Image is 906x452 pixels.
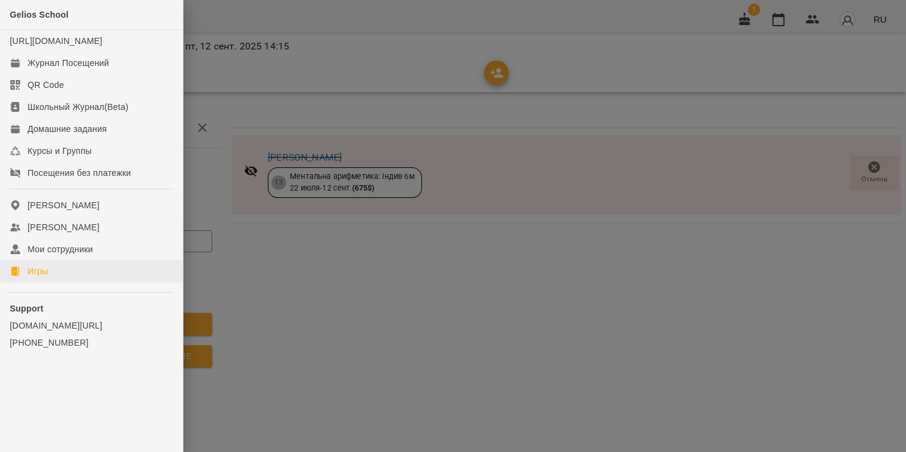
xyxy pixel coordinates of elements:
a: [PHONE_NUMBER] [10,337,173,349]
div: Мои сотрудники [28,243,93,255]
span: Gelios School [10,10,68,20]
a: [URL][DOMAIN_NAME] [10,36,102,46]
div: Курсы и Группы [28,145,92,157]
div: Журнал Посещений [28,57,109,69]
a: [DOMAIN_NAME][URL] [10,319,173,332]
div: [PERSON_NAME] [28,221,100,233]
div: Посещения без платежки [28,167,131,179]
div: Домашние задания [28,123,107,135]
div: Игры [28,265,48,277]
div: Школьный Журнал(Beta) [28,101,128,113]
div: [PERSON_NAME] [28,199,100,211]
p: Support [10,302,173,315]
div: QR Code [28,79,64,91]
